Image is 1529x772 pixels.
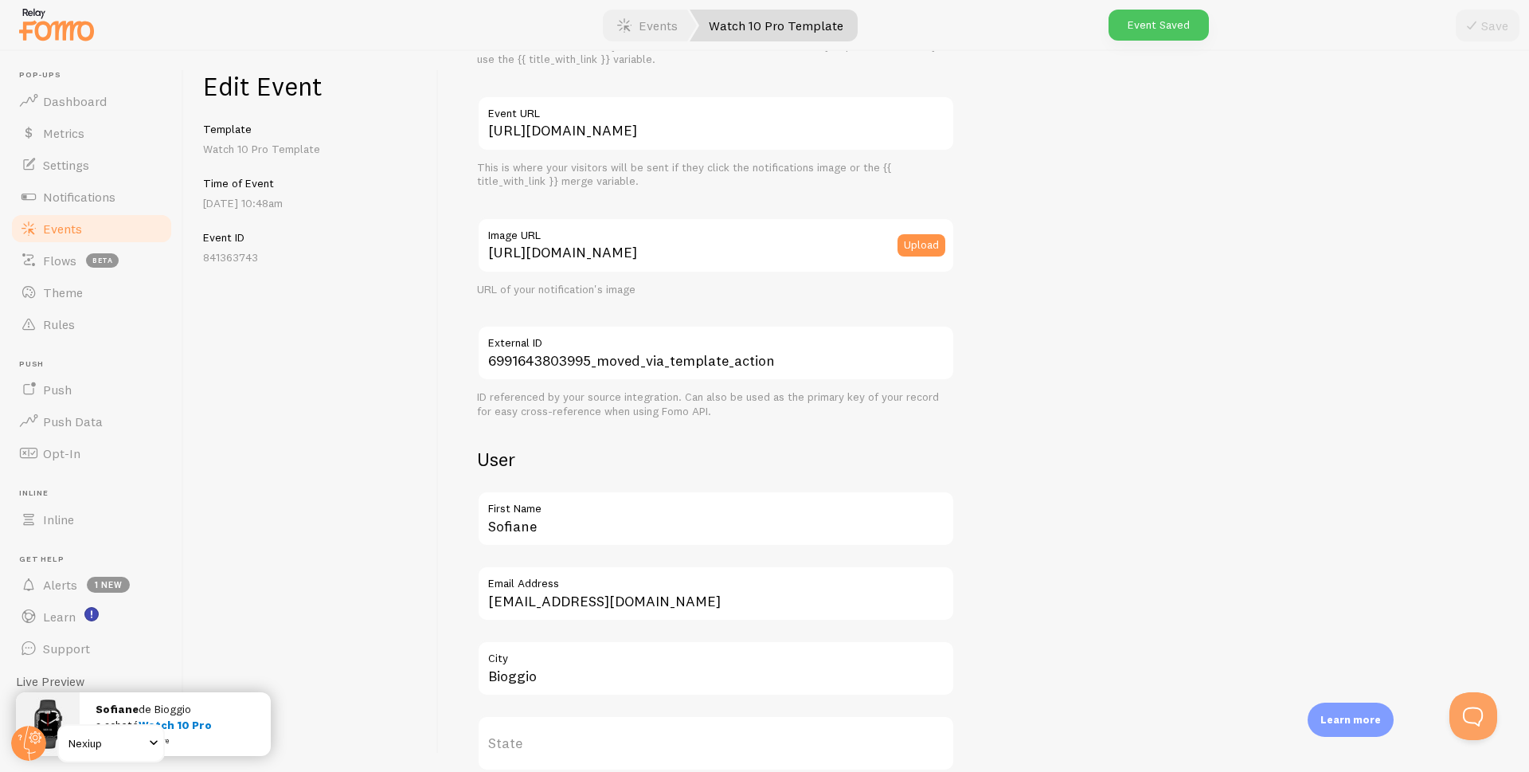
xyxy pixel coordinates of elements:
span: Events [43,221,82,237]
span: Theme [43,284,83,300]
a: Learn [10,601,174,633]
a: Notifications [10,181,174,213]
label: Event URL [477,96,955,123]
span: Dashboard [43,93,107,109]
h5: Event ID [203,230,419,245]
span: Alerts [43,577,77,593]
span: Metrics [43,125,84,141]
p: 841363743 [203,249,419,265]
p: [DATE] 10:48am [203,195,419,211]
p: Learn more [1320,712,1381,727]
a: Settings [10,149,174,181]
span: 1 new [87,577,130,593]
label: State [477,715,955,771]
span: Learn [43,609,76,625]
a: Opt-In [10,437,174,469]
label: Image URL [477,217,955,245]
p: Watch 10 Pro Template [203,141,419,157]
span: Support [43,641,90,656]
span: Inline [43,511,74,527]
label: External ID [477,325,955,352]
a: Events [10,213,174,245]
span: Rules [43,316,75,332]
span: Flows [43,253,76,268]
a: Inline [10,504,174,535]
svg: <p>Watch New Feature Tutorials!</p> [84,607,99,621]
button: Upload [897,234,945,257]
a: Dashboard [10,85,174,117]
span: Push [43,382,72,398]
a: Push Data [10,406,174,437]
span: Nexiup [68,734,144,753]
span: Push [19,359,174,370]
span: Settings [43,157,89,173]
iframe: Help Scout Beacon - Open [1449,692,1497,740]
span: Notifications [43,189,115,205]
span: Push Data [43,413,103,429]
a: Alerts 1 new [10,569,174,601]
a: Rules [10,308,174,340]
a: Metrics [10,117,174,149]
div: Learn more [1308,703,1394,737]
a: Push [10,374,174,406]
h1: Edit Event [203,70,419,103]
span: Get Help [19,555,174,565]
a: Support [10,633,174,664]
span: beta [86,253,119,268]
a: Theme [10,276,174,308]
div: Event Saved [1109,10,1209,41]
label: First Name [477,491,955,518]
span: Inline [19,488,174,499]
label: City [477,641,955,668]
div: URL of your notification's image [477,283,955,297]
img: fomo-relay-logo-orange.svg [17,4,96,45]
div: This text will be bolded in your notification and link to the Event URL you provide below, if you... [477,39,955,67]
h5: Time of Event [203,176,419,190]
a: Nexiup [57,724,165,762]
div: ID referenced by your source integration. Can also be used as the primary key of your record for ... [477,390,955,418]
span: Pop-ups [19,70,174,80]
h2: User [477,447,955,472]
h5: Template [203,122,419,136]
span: Opt-In [43,445,80,461]
div: This is where your visitors will be sent if they click the notifications image or the {{ title_wi... [477,161,955,189]
a: Flows beta [10,245,174,276]
label: Email Address [477,566,955,593]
